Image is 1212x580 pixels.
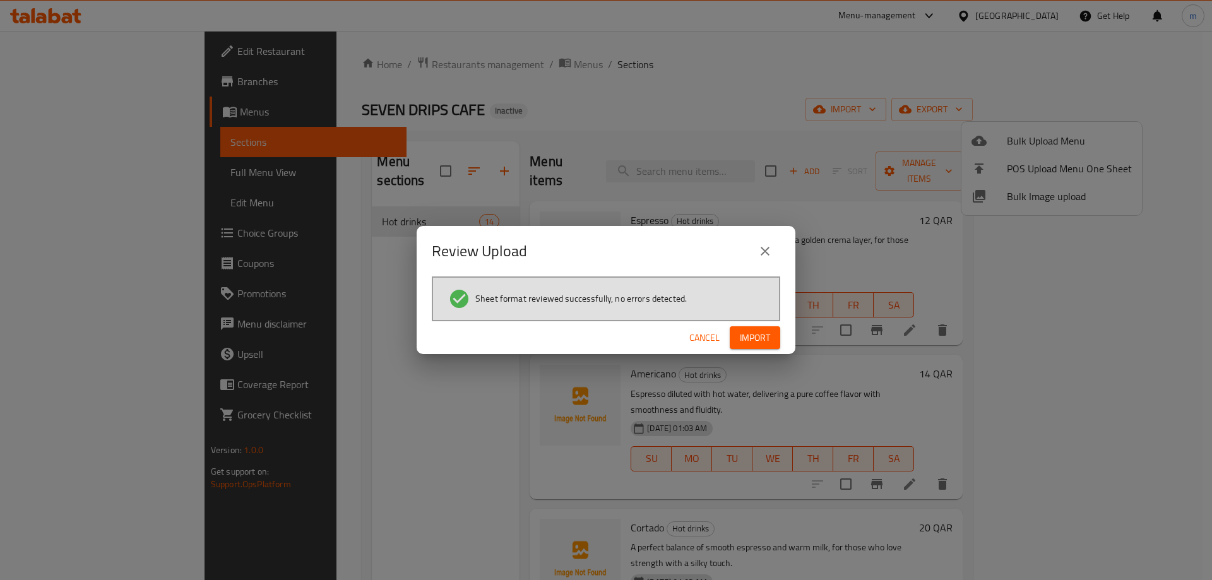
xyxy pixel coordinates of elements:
[750,236,780,266] button: close
[684,326,725,350] button: Cancel
[740,330,770,346] span: Import
[689,330,720,346] span: Cancel
[432,241,527,261] h2: Review Upload
[730,326,780,350] button: Import
[475,292,687,305] span: Sheet format reviewed successfully, no errors detected.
